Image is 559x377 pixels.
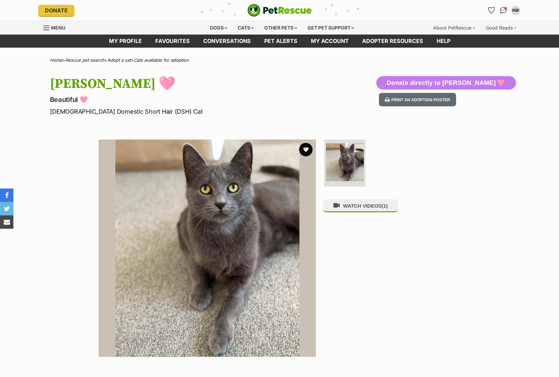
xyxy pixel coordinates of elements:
a: Adopt a cat [107,57,131,63]
button: favourite [299,143,313,156]
a: Home [50,57,62,63]
button: Donate directly to [PERSON_NAME] 🩷 [376,76,516,90]
p: [DEMOGRAPHIC_DATA] Domestic Short Hair (DSH) Cat [50,107,334,116]
a: Adopter resources [355,35,430,48]
span: (1) [382,203,388,209]
button: Print an adoption poster [379,93,456,107]
a: Rescue pet search [65,57,104,63]
div: KM [512,7,519,14]
div: Cats [233,21,259,35]
img: Photo of Sarabi 🩷 [326,143,364,181]
img: logo-cat-932fe2b9b8326f06289b0f2fb663e598f794de774fb13d1741a6617ecf9a85b4.svg [247,4,312,17]
div: Other pets [260,21,302,35]
div: Good Reads [481,21,521,35]
a: Help [430,35,457,48]
button: WATCH VIDEOS(1) [323,199,398,212]
ul: Account quick links [486,5,521,16]
div: > > > [33,58,526,63]
a: Cats available for adoption [134,57,189,63]
div: Get pet support [303,21,359,35]
p: Beautiful 🩷 [50,95,334,104]
a: conversations [197,35,258,48]
a: PetRescue [247,4,312,17]
h1: [PERSON_NAME] 🩷 [50,76,334,92]
a: Pet alerts [258,35,304,48]
div: Dogs [205,21,232,35]
span: Menu [51,25,65,31]
a: My account [304,35,355,48]
button: My account [510,5,521,16]
a: My profile [102,35,149,48]
a: Conversations [498,5,509,16]
a: Favourites [486,5,497,16]
img: Photo of Sarabi 🩷 [99,140,316,357]
a: Menu [43,21,70,33]
a: Donate [38,5,74,16]
img: chat-41dd97257d64d25036548639549fe6c8038ab92f7586957e7f3b1b290dea8141.svg [500,7,507,14]
div: About PetRescue [429,21,480,35]
a: Favourites [149,35,197,48]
